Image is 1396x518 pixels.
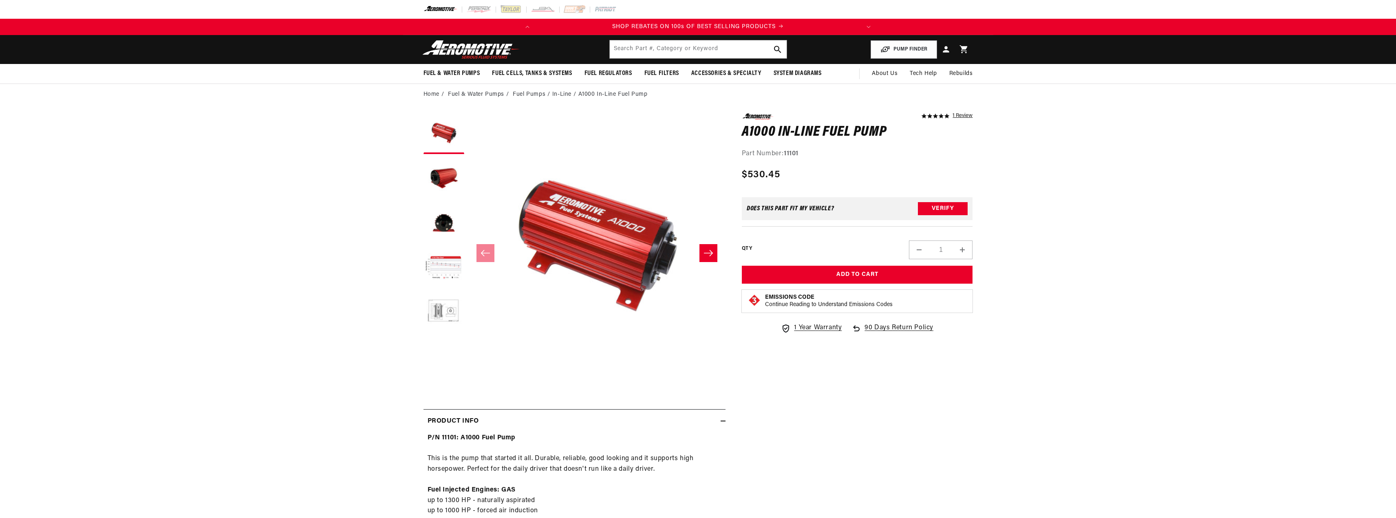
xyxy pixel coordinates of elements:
[513,90,545,99] a: Fuel Pumps
[910,69,937,78] span: Tech Help
[748,294,761,307] img: Emissions code
[612,24,776,30] span: SHOP REBATES ON 100s OF BEST SELLING PRODUCTS
[767,64,828,83] summary: System Diagrams
[742,245,752,252] label: QTY
[784,150,798,157] strong: 11101
[943,64,979,84] summary: Rebuilds
[871,40,937,59] button: PUMP FINDER
[428,434,516,441] strong: P/N 11101: A1000 Fuel Pump
[423,203,464,244] button: Load image 3 in gallery view
[448,90,504,99] a: Fuel & Water Pumps
[742,149,973,159] div: Part Number:
[578,64,638,83] summary: Fuel Regulators
[519,19,536,35] button: Translation missing: en.sections.announcements.previous_announcement
[872,71,898,77] span: About Us
[420,40,522,59] img: Aeromotive
[428,416,479,427] h2: Product Info
[423,113,726,392] media-gallery: Gallery Viewer
[610,40,787,58] input: Search by Part Number, Category or Keyword
[742,266,973,284] button: Add to Cart
[765,294,814,300] strong: Emissions Code
[953,113,973,119] a: 1 reviews
[492,69,572,78] span: Fuel Cells, Tanks & Systems
[403,19,993,35] slideshow-component: Translation missing: en.sections.announcements.announcement_bar
[423,293,464,333] button: Load image 5 in gallery view
[578,90,648,99] li: A1000 In-Line Fuel Pump
[536,22,860,31] div: Announcement
[860,19,877,35] button: Translation missing: en.sections.announcements.next_announcement
[866,64,904,84] a: About Us
[904,64,943,84] summary: Tech Help
[536,22,860,31] div: 1 of 2
[423,410,726,433] summary: Product Info
[417,64,486,83] summary: Fuel & Water Pumps
[423,113,464,154] button: Load image 1 in gallery view
[774,69,822,78] span: System Diagrams
[423,90,973,99] nav: breadcrumbs
[638,64,685,83] summary: Fuel Filters
[644,69,679,78] span: Fuel Filters
[685,64,767,83] summary: Accessories & Specialty
[781,323,842,333] a: 1 Year Warranty
[851,323,933,342] a: 90 Days Return Policy
[423,248,464,289] button: Load image 4 in gallery view
[699,244,717,262] button: Slide right
[918,202,968,215] button: Verify
[423,158,464,199] button: Load image 2 in gallery view
[742,126,973,139] h1: A1000 In-Line Fuel Pump
[691,69,761,78] span: Accessories & Specialty
[423,69,480,78] span: Fuel & Water Pumps
[765,294,893,309] button: Emissions CodeContinue Reading to Understand Emissions Codes
[423,90,439,99] a: Home
[949,69,973,78] span: Rebuilds
[476,244,494,262] button: Slide left
[742,168,780,182] span: $530.45
[536,22,860,31] a: SHOP REBATES ON 100s OF BEST SELLING PRODUCTS
[794,323,842,333] span: 1 Year Warranty
[552,90,578,99] li: In-Line
[428,487,516,493] strong: Fuel Injected Engines: GAS
[747,205,834,212] div: Does This part fit My vehicle?
[486,64,578,83] summary: Fuel Cells, Tanks & Systems
[769,40,787,58] button: search button
[584,69,632,78] span: Fuel Regulators
[865,323,933,342] span: 90 Days Return Policy
[765,301,893,309] p: Continue Reading to Understand Emissions Codes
